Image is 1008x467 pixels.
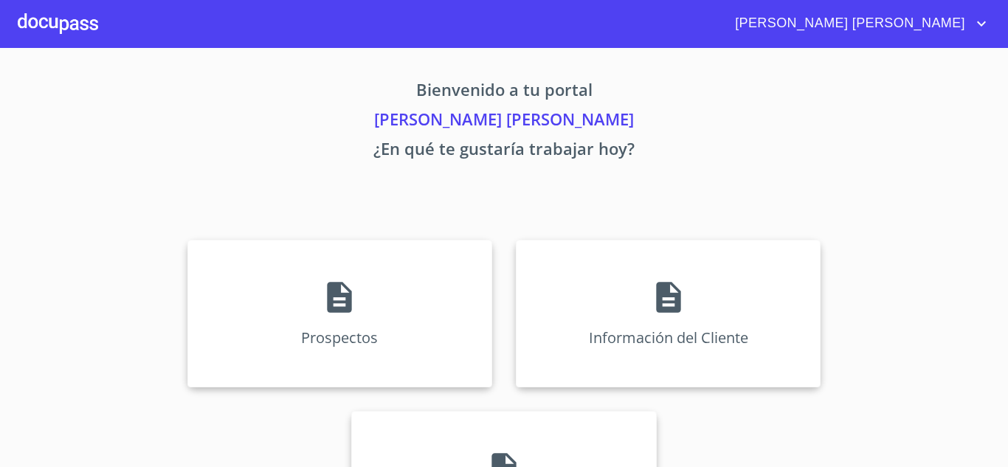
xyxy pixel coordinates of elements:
[589,328,748,347] p: Información del Cliente
[724,12,973,35] span: [PERSON_NAME] [PERSON_NAME]
[49,136,959,166] p: ¿En qué te gustaría trabajar hoy?
[301,328,378,347] p: Prospectos
[49,77,959,107] p: Bienvenido a tu portal
[724,12,990,35] button: account of current user
[49,107,959,136] p: [PERSON_NAME] [PERSON_NAME]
